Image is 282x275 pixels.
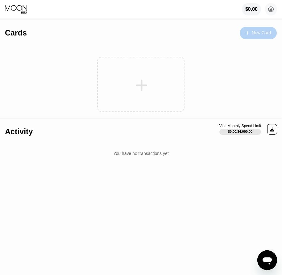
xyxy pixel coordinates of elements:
[5,127,33,136] div: Activity
[252,30,271,35] div: New Card
[5,145,277,162] div: You have no transactions yet
[219,124,261,135] div: Visa Monthly Spend Limit$0.00/$4,000.00
[240,27,277,39] div: New Card
[245,6,258,12] div: $0.00
[5,28,27,37] div: Cards
[257,250,277,270] iframe: Button to launch messaging window
[228,130,253,133] div: $0.00 / $4,000.00
[219,124,261,128] div: Visa Monthly Spend Limit
[242,3,261,15] div: $0.00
